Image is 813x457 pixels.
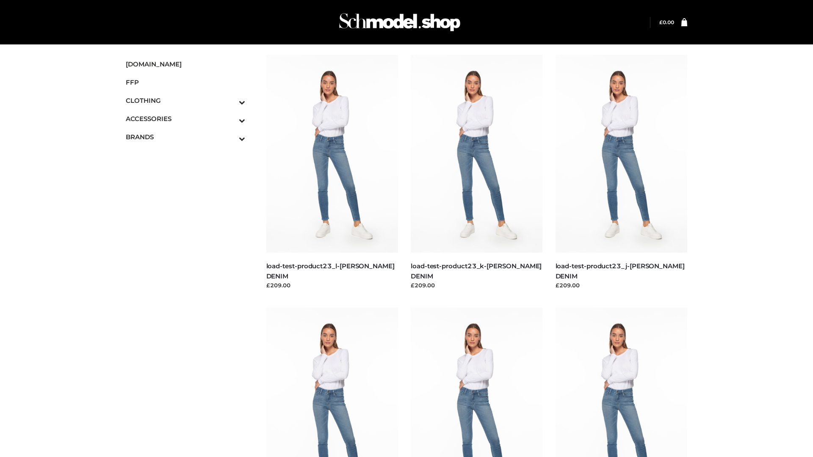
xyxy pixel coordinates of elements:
a: FFP [126,73,245,91]
a: [DOMAIN_NAME] [126,55,245,73]
button: Toggle Submenu [216,128,245,146]
button: Toggle Submenu [216,110,245,128]
a: BRANDSToggle Submenu [126,128,245,146]
span: ACCESSORIES [126,114,245,124]
a: ACCESSORIESToggle Submenu [126,110,245,128]
a: load-test-product23_j-[PERSON_NAME] DENIM [556,262,685,280]
a: £0.00 [659,19,674,25]
div: £209.00 [266,281,398,289]
span: CLOTHING [126,96,245,105]
img: Schmodel Admin 964 [336,6,463,39]
span: FFP [126,77,245,87]
span: BRANDS [126,132,245,142]
bdi: 0.00 [659,19,674,25]
a: load-test-product23_l-[PERSON_NAME] DENIM [266,262,395,280]
button: Toggle Submenu [216,91,245,110]
a: load-test-product23_k-[PERSON_NAME] DENIM [411,262,542,280]
span: [DOMAIN_NAME] [126,59,245,69]
div: £209.00 [411,281,543,289]
a: CLOTHINGToggle Submenu [126,91,245,110]
div: £209.00 [556,281,688,289]
span: £ [659,19,663,25]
